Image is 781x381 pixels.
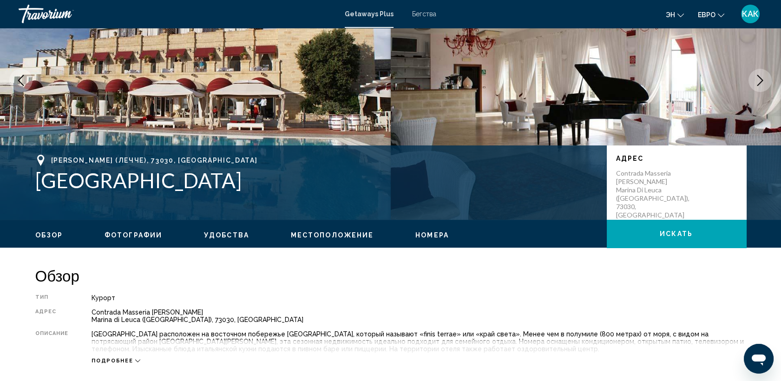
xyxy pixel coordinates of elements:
button: Местоположение [291,231,374,239]
button: Подробнее [92,357,140,364]
button: Изменение языка [666,8,684,21]
div: [GEOGRAPHIC_DATA] расположен на восточном побережье [GEOGRAPHIC_DATA], который называют «finis te... [92,330,746,353]
span: Подробнее [92,358,133,364]
p: Contrada Masseria [PERSON_NAME] Marina di Leuca ([GEOGRAPHIC_DATA]), 73030, [GEOGRAPHIC_DATA] [616,169,690,219]
span: КАК [742,9,759,19]
div: Тип [35,294,69,302]
button: Искать [607,220,746,248]
iframe: Schaltfläche zum Öffnen des Messaging-Fensters [744,344,774,374]
button: Предыдущее изображение [9,69,33,92]
button: Фотографии [105,231,162,239]
h1: [GEOGRAPHIC_DATA] [35,168,597,192]
button: Изменить валюту [698,8,724,21]
button: Пользовательское меню [738,4,762,24]
a: Травориум [19,5,335,23]
a: Getaways Plus [345,10,394,18]
h2: Обзор [35,266,746,285]
span: [PERSON_NAME] (Лечче), 73030, [GEOGRAPHIC_DATA] [51,157,258,164]
button: Удобства [204,231,249,239]
button: Обзор [35,231,63,239]
div: Адрес [35,309,69,323]
span: Искать [660,230,693,238]
div: Описание [35,330,69,353]
span: евро [698,11,715,19]
p: Адрес [616,155,737,162]
span: эн [666,11,675,19]
button: Номера [415,231,449,239]
a: Бегства [412,10,436,18]
div: Курорт [92,294,746,302]
button: Следующее изображение [748,69,772,92]
div: Contrada Masseria [PERSON_NAME] Marina di Leuca ([GEOGRAPHIC_DATA]), 73030, [GEOGRAPHIC_DATA] [92,309,746,323]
